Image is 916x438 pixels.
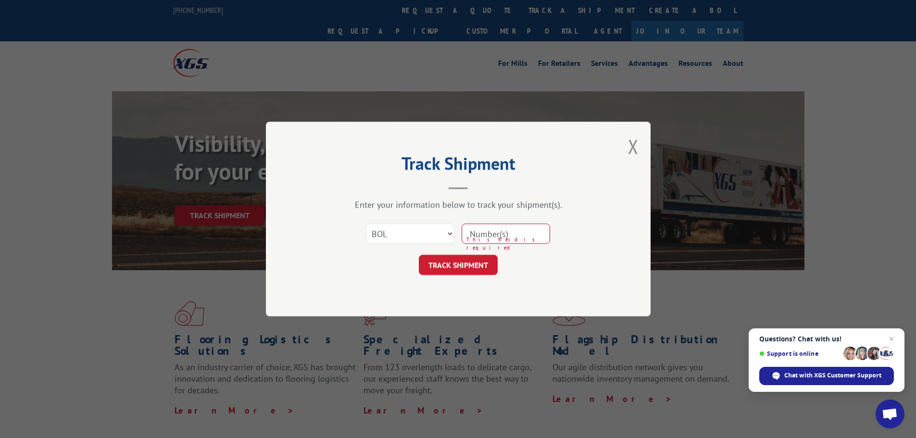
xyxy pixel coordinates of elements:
[466,236,550,251] span: This field is required
[886,333,897,345] span: Close chat
[419,255,498,275] button: TRACK SHIPMENT
[876,400,904,428] div: Open chat
[759,367,894,385] div: Chat with XGS Customer Support
[759,350,840,357] span: Support is online
[462,224,550,244] input: Number(s)
[628,134,639,159] button: Close modal
[759,335,894,343] span: Questions? Chat with us!
[314,199,602,210] div: Enter your information below to track your shipment(s).
[314,157,602,175] h2: Track Shipment
[784,371,881,380] span: Chat with XGS Customer Support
